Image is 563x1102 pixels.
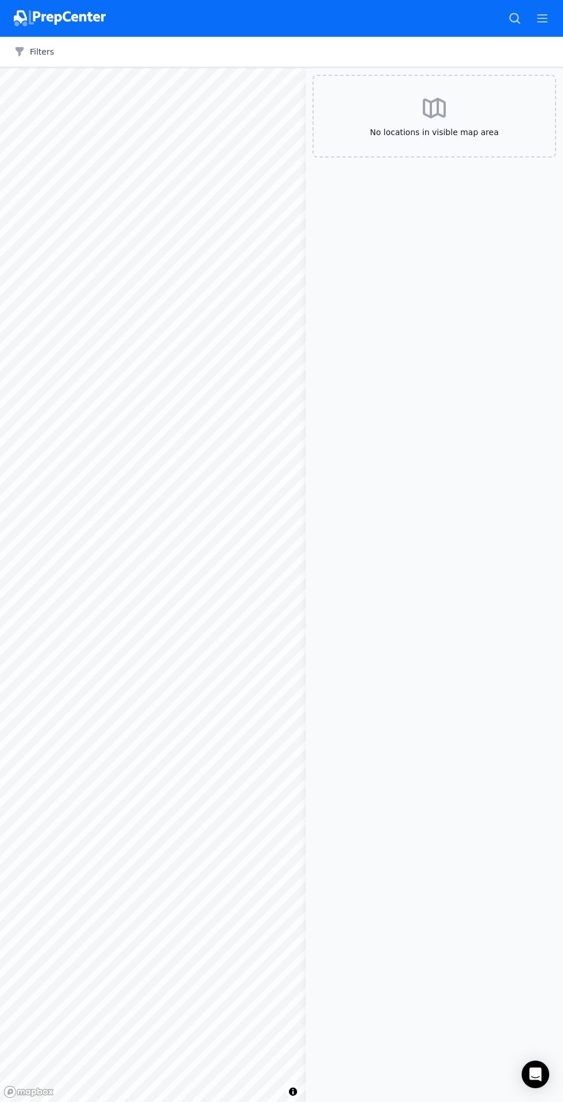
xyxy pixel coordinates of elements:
[3,1085,54,1099] a: Mapbox logo
[332,126,537,138] span: No locations in visible map area
[14,46,54,57] button: Filters
[286,1085,300,1099] button: Toggle attribution
[522,1061,549,1088] div: Open Intercom Messenger
[14,10,106,26] img: PrepCenter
